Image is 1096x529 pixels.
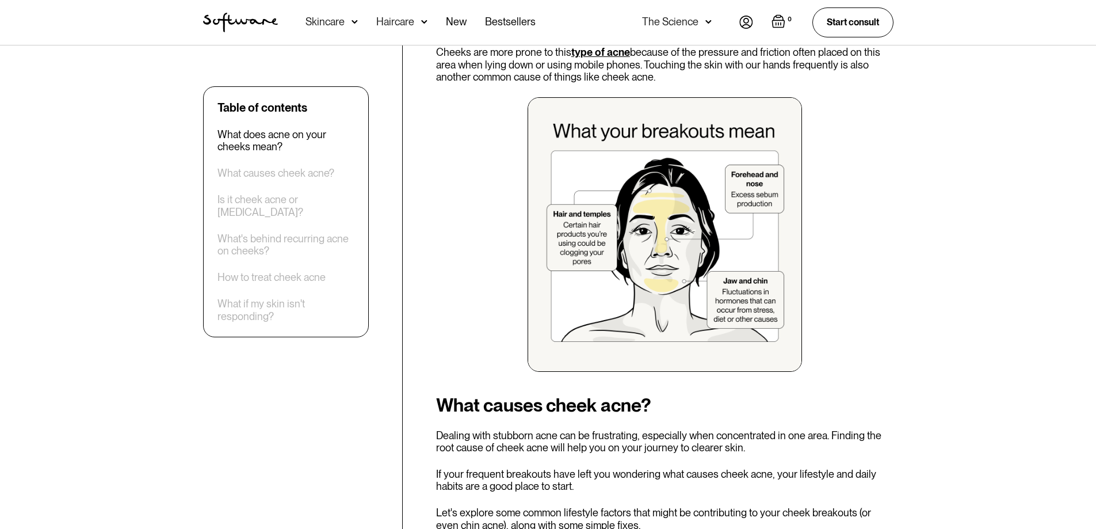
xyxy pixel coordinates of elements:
a: home [203,13,278,32]
div: The Science [642,16,698,28]
a: Open empty cart [772,14,794,31]
div: 0 [785,14,794,25]
a: What if my skin isn't responding? [217,298,354,323]
div: Haircare [376,16,414,28]
a: Is it cheek acne or [MEDICAL_DATA]? [217,194,354,219]
h2: What causes cheek acne? [436,395,893,416]
a: Start consult [812,7,893,37]
img: arrow down [352,16,358,28]
a: type of acne [571,46,630,58]
img: arrow down [421,16,427,28]
a: What's behind recurring acne on cheeks? [217,233,354,257]
img: Software Logo [203,13,278,32]
a: What causes cheek acne? [217,168,334,180]
p: If your frequent breakouts have left you wondering what causes cheek acne, your lifestyle and dai... [436,468,893,493]
a: What does acne on your cheeks mean? [217,128,354,153]
p: Cheeks are more prone to this because of the pressure and friction often placed on this area when... [436,46,893,83]
div: Table of contents [217,101,307,115]
p: Dealing with stubborn acne can be frustrating, especially when concentrated in one area. Finding ... [436,429,893,454]
a: How to treat cheek acne [217,272,326,284]
div: Skincare [305,16,345,28]
img: arrow down [705,16,712,28]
